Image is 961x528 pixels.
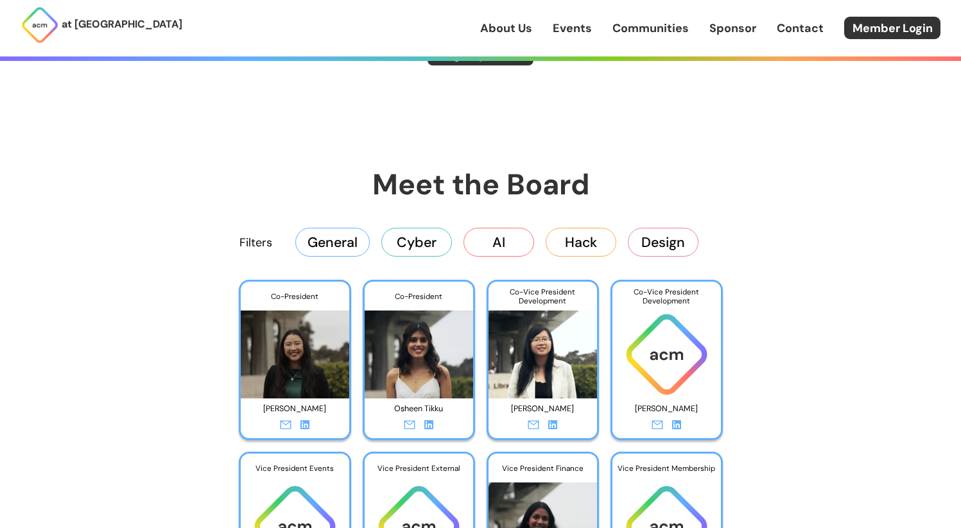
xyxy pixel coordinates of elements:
[612,454,721,483] div: Vice President Membership
[480,20,532,37] a: About Us
[553,20,592,37] a: Events
[239,234,272,251] p: Filters
[489,282,597,311] div: Co-Vice President Development
[241,454,349,483] div: Vice President Events
[463,228,534,256] button: AI
[546,228,616,256] button: Hack
[777,20,824,37] a: Contact
[381,228,452,256] button: Cyber
[612,20,689,37] a: Communities
[62,16,182,33] p: at [GEOGRAPHIC_DATA]
[618,399,715,419] p: [PERSON_NAME]
[295,228,370,256] button: General
[241,282,349,311] div: Co-President
[365,300,473,398] img: Photo of Osheen Tikku
[21,6,182,44] a: at [GEOGRAPHIC_DATA]
[370,399,467,419] p: Osheen Tikku
[173,166,789,203] h1: Meet the Board
[628,228,698,256] button: Design
[365,454,473,483] div: Vice President External
[489,454,597,483] div: Vice President Finance
[709,20,756,37] a: Sponsor
[844,17,940,39] a: Member Login
[489,300,597,398] img: Photo of Angela Hu
[21,6,59,44] img: ACM Logo
[612,282,721,311] div: Co-Vice President Development
[247,399,343,419] p: [PERSON_NAME]
[494,399,591,419] p: [PERSON_NAME]
[365,282,473,311] div: Co-President
[241,300,349,398] img: Photo of Murou Wang
[612,311,721,398] img: ACM logo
